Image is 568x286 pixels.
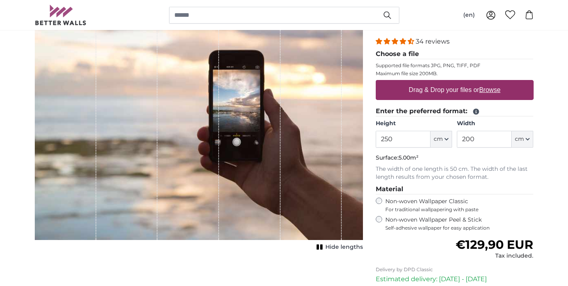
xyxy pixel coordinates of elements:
p: Delivery by DPD Classic [376,266,534,273]
span: Hide lengths [325,243,363,251]
div: Tax included. [456,252,533,260]
label: Height [376,120,452,128]
p: Maximum file size 200MB. [376,70,534,77]
span: 34 reviews [416,38,450,45]
p: Supported file formats JPG, PNG, TIFF, PDF [376,62,534,69]
span: 4.32 stars [376,38,416,45]
legend: Material [376,184,534,194]
legend: Choose a file [376,49,534,59]
u: Browse [479,86,500,93]
span: For traditional wallpapering with paste [385,206,534,213]
span: Self-adhesive wallpaper for easy application [385,225,534,231]
label: Drag & Drop your files or [405,82,503,98]
legend: Enter the preferred format: [376,106,534,116]
label: Width [457,120,533,128]
button: cm [512,131,533,148]
label: Non-woven Wallpaper Peel & Stick [385,216,534,231]
p: Estimated delivery: [DATE] - [DATE] [376,274,534,284]
img: Betterwalls [35,5,87,25]
p: The width of one length is 50 cm. The width of the last length results from your chosen format. [376,165,534,181]
p: Surface: [376,154,534,162]
span: 5.00m² [399,154,419,161]
label: Non-woven Wallpaper Classic [385,198,534,213]
span: cm [515,135,524,143]
button: Hide lengths [314,242,363,253]
button: (en) [457,8,481,22]
span: €129,90 EUR [456,237,533,252]
button: cm [430,131,452,148]
span: cm [434,135,443,143]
